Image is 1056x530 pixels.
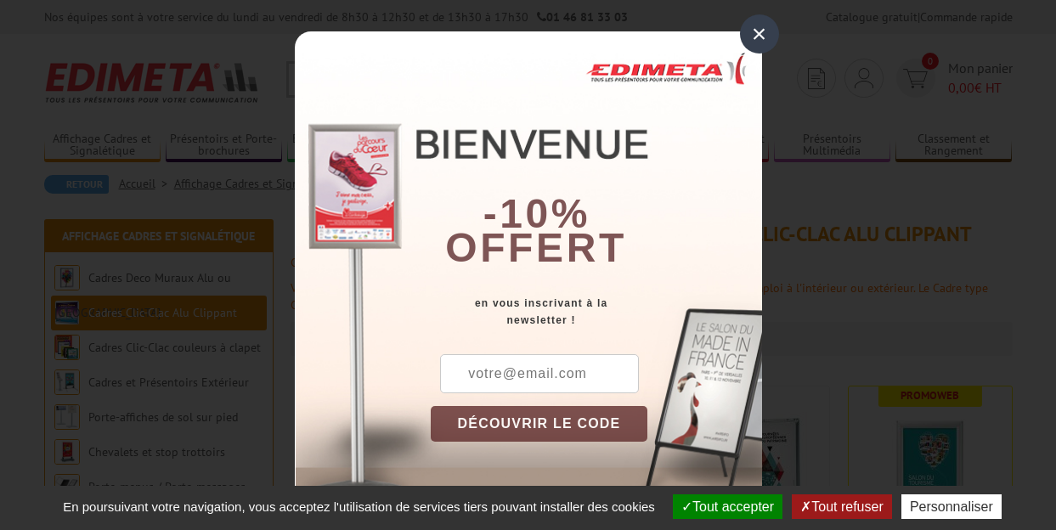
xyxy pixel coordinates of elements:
[673,494,782,519] button: Tout accepter
[431,406,648,442] button: DÉCOUVRIR LE CODE
[440,354,639,393] input: votre@email.com
[54,499,664,514] span: En poursuivant votre navigation, vous acceptez l'utilisation de services tiers pouvant installer ...
[901,494,1002,519] button: Personnaliser (fenêtre modale)
[483,191,590,236] b: -10%
[431,295,762,329] div: en vous inscrivant à la newsletter !
[792,494,891,519] button: Tout refuser
[740,14,779,54] div: ×
[445,225,627,270] font: offert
